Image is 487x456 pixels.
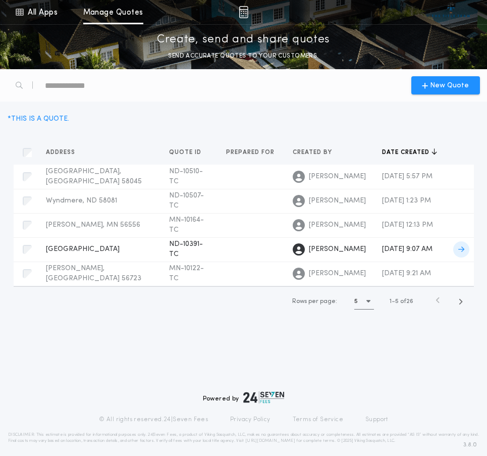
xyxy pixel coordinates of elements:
[292,298,337,305] span: Rows per page:
[293,148,334,157] span: Created by
[309,172,366,182] span: [PERSON_NAME]
[46,168,142,185] span: [GEOGRAPHIC_DATA], [GEOGRAPHIC_DATA] 58045
[382,245,432,253] span: [DATE] 9:07 AM
[382,147,437,158] button: Date created
[230,416,270,424] a: Privacy Policy
[365,416,388,424] a: Support
[226,148,277,157] span: Prepared for
[157,32,330,48] p: Create, send and share quotes
[46,147,83,158] button: Address
[46,245,120,253] span: [GEOGRAPHIC_DATA]
[430,80,469,91] span: New Quote
[309,196,366,206] span: [PERSON_NAME]
[382,148,431,157] span: Date created
[169,216,204,234] span: MN-10164-TC
[463,440,477,449] span: 3.8.0
[382,197,431,205] span: [DATE] 1:23 PM
[382,221,433,229] span: [DATE] 12:13 PM
[245,439,295,443] a: [URL][DOMAIN_NAME]
[46,221,140,229] span: [PERSON_NAME], MN 56556
[400,297,413,306] span: of 26
[411,76,480,94] button: New Quote
[395,298,399,305] span: 5
[8,432,479,444] p: DISCLAIMER: This estimate is provided for informational purposes only. 24|Seven Fees, a product o...
[239,6,248,18] img: img
[432,7,470,17] img: vs-icon
[46,265,141,282] span: [PERSON_NAME], [GEOGRAPHIC_DATA] 56723
[309,269,366,279] span: [PERSON_NAME]
[168,51,318,61] p: SEND ACCURATE QUOTES TO YOUR CUSTOMERS.
[169,192,204,210] span: ND-10507-TC
[169,168,203,185] span: ND-10510-TC
[99,416,208,424] p: © All rights reserved. 24|Seven Fees
[354,293,374,310] button: 5
[382,270,431,277] span: [DATE] 9:21 AM
[293,416,343,424] a: Terms of Service
[382,173,432,180] span: [DATE] 5:57 PM
[354,296,358,307] h1: 5
[243,391,285,403] img: logo
[390,298,392,305] span: 1
[169,148,203,157] span: Quote ID
[8,114,69,124] div: * THIS IS A QUOTE.
[309,244,366,255] span: [PERSON_NAME]
[46,148,77,157] span: Address
[46,197,117,205] span: Wyndmere, ND 58081
[169,240,203,258] span: ND-10391-TC
[169,147,209,158] button: Quote ID
[293,147,340,158] button: Created by
[169,265,204,282] span: MN-10122-TC
[203,391,285,403] div: Powered by
[309,220,366,230] span: [PERSON_NAME]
